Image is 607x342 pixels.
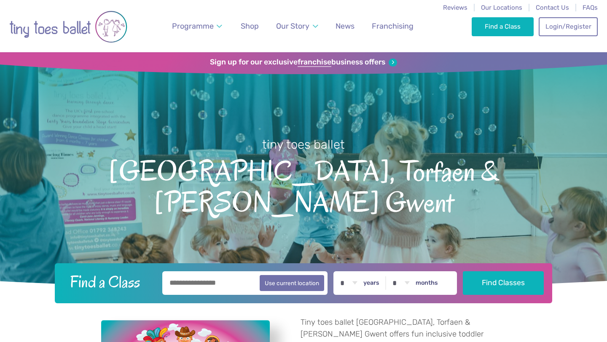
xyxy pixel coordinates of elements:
[463,271,544,295] button: Find Classes
[481,4,522,11] a: Our Locations
[262,137,345,152] small: tiny toes ballet
[260,275,324,291] button: Use current location
[443,4,467,11] a: Reviews
[237,17,263,36] a: Shop
[336,21,355,30] span: News
[63,271,157,292] h2: Find a Class
[332,17,358,36] a: News
[416,279,438,287] label: months
[9,5,127,48] img: tiny toes ballet
[210,58,397,67] a: Sign up for our exclusivefranchisebusiness offers
[276,21,309,30] span: Our Story
[539,17,598,36] a: Login/Register
[472,17,534,36] a: Find a Class
[15,153,592,218] span: [GEOGRAPHIC_DATA], Torfaen & [PERSON_NAME] Gwent
[536,4,569,11] a: Contact Us
[583,4,598,11] a: FAQs
[298,58,331,67] strong: franchise
[241,21,259,30] span: Shop
[372,21,414,30] span: Franchising
[172,21,214,30] span: Programme
[368,17,417,36] a: Franchising
[272,17,322,36] a: Our Story
[363,279,379,287] label: years
[168,17,226,36] a: Programme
